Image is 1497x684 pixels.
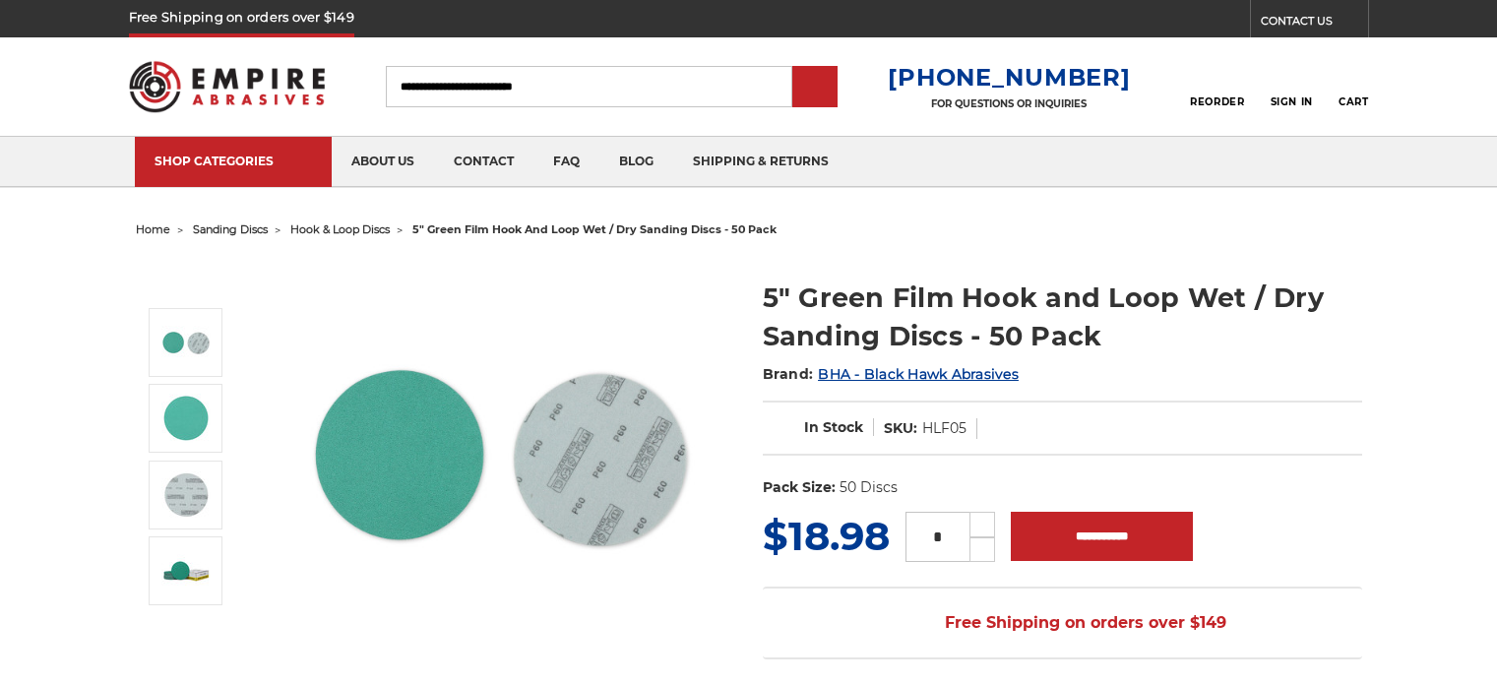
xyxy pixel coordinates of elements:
img: 5-inch hook and loop backing detail on green film disc for sanding on stainless steel, automotive... [161,470,211,520]
button: Previous [163,266,211,308]
div: SHOP CATEGORIES [155,154,312,168]
span: Cart [1339,95,1368,108]
span: $18.98 [763,512,890,560]
span: 5" green film hook and loop wet / dry sanding discs - 50 pack [412,222,777,236]
p: FOR QUESTIONS OR INQUIRIES [888,97,1130,110]
img: Side-by-side 5-inch green film hook and loop sanding disc p60 grit and loop back [304,258,698,652]
dd: 50 Discs [840,477,898,498]
dd: HLF05 [922,418,967,439]
span: Sign In [1271,95,1313,108]
a: Cart [1339,65,1368,108]
span: Free Shipping on orders over $149 [898,603,1226,643]
a: contact [434,137,533,187]
input: Submit [795,68,835,107]
img: 5-inch 60-grit green film abrasive polyester film hook and loop sanding disc for welding, metalwo... [161,394,211,443]
dt: SKU: [884,418,917,439]
span: Reorder [1190,95,1244,108]
a: hook & loop discs [290,222,390,236]
a: shipping & returns [673,137,848,187]
a: CONTACT US [1261,10,1368,37]
img: Empire Abrasives [129,48,326,125]
img: BHA bulk pack box with 50 5-inch green film hook and loop sanding discs p120 grit [161,546,211,595]
img: Side-by-side 5-inch green film hook and loop sanding disc p60 grit and loop back [161,318,211,367]
span: Brand: [763,365,814,383]
button: Next [163,608,211,651]
a: sanding discs [193,222,268,236]
a: about us [332,137,434,187]
a: BHA - Black Hawk Abrasives [818,365,1019,383]
span: In Stock [804,418,863,436]
h1: 5" Green Film Hook and Loop Wet / Dry Sanding Discs - 50 Pack [763,279,1362,355]
a: Reorder [1190,65,1244,107]
a: faq [533,137,599,187]
a: home [136,222,170,236]
a: blog [599,137,673,187]
dt: Pack Size: [763,477,836,498]
a: [PHONE_NUMBER] [888,63,1130,92]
